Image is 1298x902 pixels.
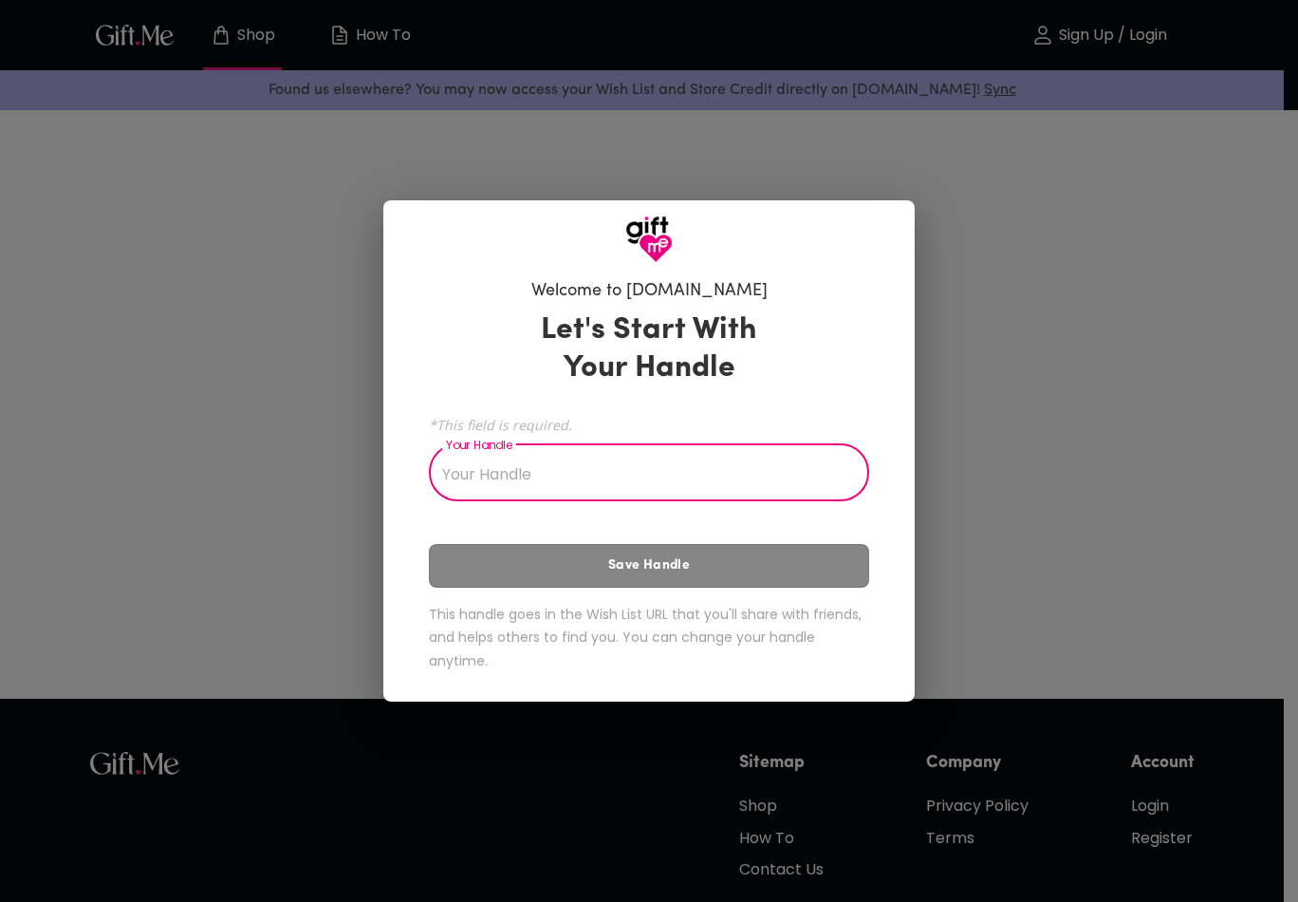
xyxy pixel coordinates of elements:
h3: Let's Start With Your Handle [517,311,781,387]
input: Your Handle [429,448,848,501]
span: *This field is required. [429,416,869,434]
img: GiftMe Logo [625,216,673,263]
h6: This handle goes in the Wish List URL that you'll share with friends, and helps others to find yo... [429,603,869,673]
h6: Welcome to [DOMAIN_NAME] [531,280,768,303]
